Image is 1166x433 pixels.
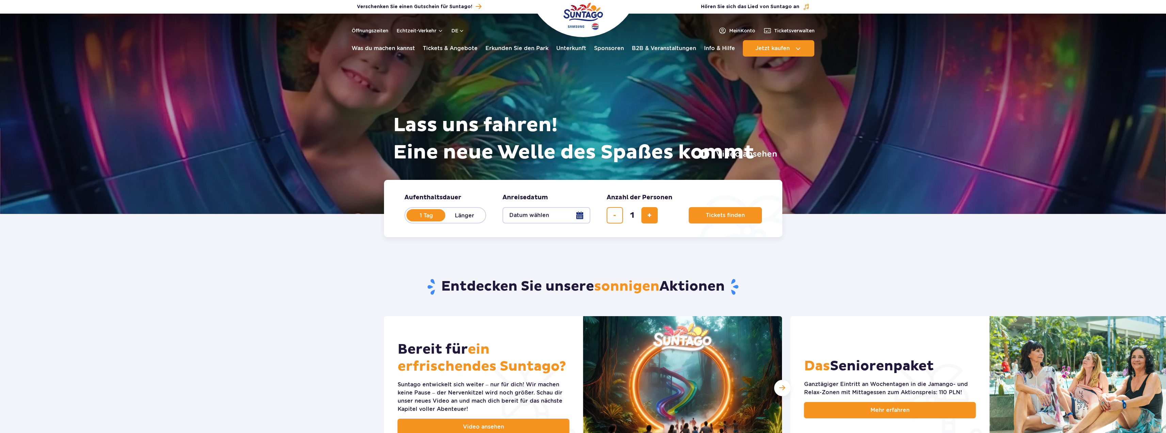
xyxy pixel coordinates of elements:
font: Echtzeit-Verkehr [397,28,436,33]
a: Unterkunft [556,40,586,57]
font: Was du machen kannst [352,45,415,51]
font: Sponsoren [594,45,624,51]
font: Aktionen [659,278,725,295]
font: Info & Hilfe [704,45,735,51]
font: Öffnungszeiten [352,28,388,33]
font: Konto [740,28,755,33]
font: Anzahl der Personen [607,194,672,201]
font: verwalten [791,28,815,33]
font: Lass uns fahren! [393,113,558,137]
font: Tickets & Angebote [423,45,478,51]
font: Mein [729,28,740,33]
font: Aufenthaltsdauer [404,194,461,201]
button: Echtzeit-Verkehr [397,28,443,33]
input: Anzahl der Tickets [624,207,640,223]
a: Öffnungszeiten [352,27,388,34]
font: B2B & Veranstaltungen [632,45,696,51]
button: Tickets finden [689,207,762,223]
a: B2B & Veranstaltungen [632,40,696,57]
font: Datum wählen [509,212,549,218]
font: sonnigen [594,278,659,295]
a: Tickets & Angebote [423,40,478,57]
a: Erkunden Sie den Park [485,40,548,57]
font: Suntago entwickelt sich weiter – nur für dich! Wir machen keine Pause – der Nervenkitzel wird noc... [398,381,562,412]
button: de [451,27,464,34]
a: Info & Hilfe [704,40,735,57]
font: Bereit für [398,341,468,358]
font: Eine neue Welle des Spaßes kommt [393,140,754,165]
a: Mehr erfahren [804,402,976,418]
button: Datum wählen [502,207,590,223]
font: 1 Tag [420,212,433,219]
a: Sponsoren [594,40,624,57]
font: Hören Sie sich das Lied von Suntago an [701,4,799,9]
a: Verschenken Sie einen Gutschein für Suntago! [357,2,481,11]
font: Video ansehen [716,149,777,159]
font: Unterkunft [556,45,586,51]
font: Verschenken Sie einen Gutschein für Suntago! [357,4,472,9]
form: Planen Sie Ihren Besuch im Park of Poland [384,180,782,237]
a: MeinKonto [718,27,755,35]
font: Erkunden Sie den Park [485,45,548,51]
button: Ticket entfernen [607,207,623,223]
div: Nächste Folie [774,380,790,396]
font: Tickets [774,28,791,33]
font: Länger [455,212,474,219]
a: Ticketsverwalten [763,27,815,35]
button: Hören Sie sich das Lied von Suntago an [701,3,810,10]
font: Ganztägiger Eintritt an Wochentagen in die Jamango- und Relax-Zonen mit Mittagessen zum Aktionspr... [804,381,968,396]
button: Ticket hinzufügen [641,207,658,223]
font: de [451,28,458,33]
font: Seniorenpaket [830,358,934,375]
font: Anreisedatum [502,194,548,201]
font: ein erfrischendes Suntago? [398,341,566,375]
font: Das [804,358,830,375]
font: Entdecken Sie unsere [441,278,594,295]
a: Was du machen kannst [352,40,415,57]
button: Jetzt kaufen [743,40,814,57]
button: Video ansehen [699,149,777,159]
